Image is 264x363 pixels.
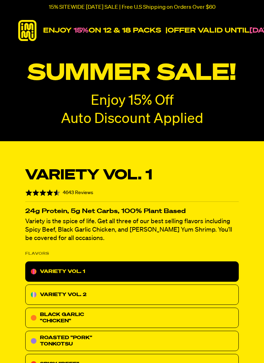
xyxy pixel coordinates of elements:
div: VARIETY VOL. 2 [25,285,239,305]
img: icon-variety-vol-1.svg [31,269,36,274]
img: 57ed4456-roasted-pork-tonkotsu.svg [31,338,36,344]
p: SUMMER SALE! [7,60,257,87]
div: BLACK GARLIC "CHICKEN" [25,308,239,328]
strong: OFFER VALID UNTIL [168,27,250,34]
span: BLACK GARLIC "CHICKEN" [40,312,84,323]
span: 15% [74,27,89,34]
p: FLAVORS [25,249,49,258]
div: ROASTED "PORK" TONKOTSU [25,331,239,351]
p: VARIETY VOL. 2 [40,290,87,299]
strong: ENJOY [43,27,72,34]
div: VARIETY VOL. 1 [25,261,239,282]
p: 24g Protein, 5g Net Carbs, 100% Plant Based [25,209,239,214]
p: Enjoy 15% Off [91,94,174,108]
span: Variety is the spice of life. Get all three of our best selling flavors including Spicy Beef, Bla... [25,218,232,241]
span: ROASTED "PORK" TONKOTSU [40,335,92,347]
img: icon-black-garlic-chicken.svg [31,315,36,321]
span: 4643 Reviews [63,190,93,195]
span: Auto Discount Applied [61,112,203,126]
p: Variety Vol. 1 [25,167,153,184]
p: VARIETY VOL. 1 [40,267,85,276]
img: icon-variety-vol2.svg [31,292,36,297]
p: 15% SITEWIDE [DATE] SALE | Free U.S Shipping on Orders Over $60 [49,4,216,11]
img: immi-logo.svg [17,20,38,41]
